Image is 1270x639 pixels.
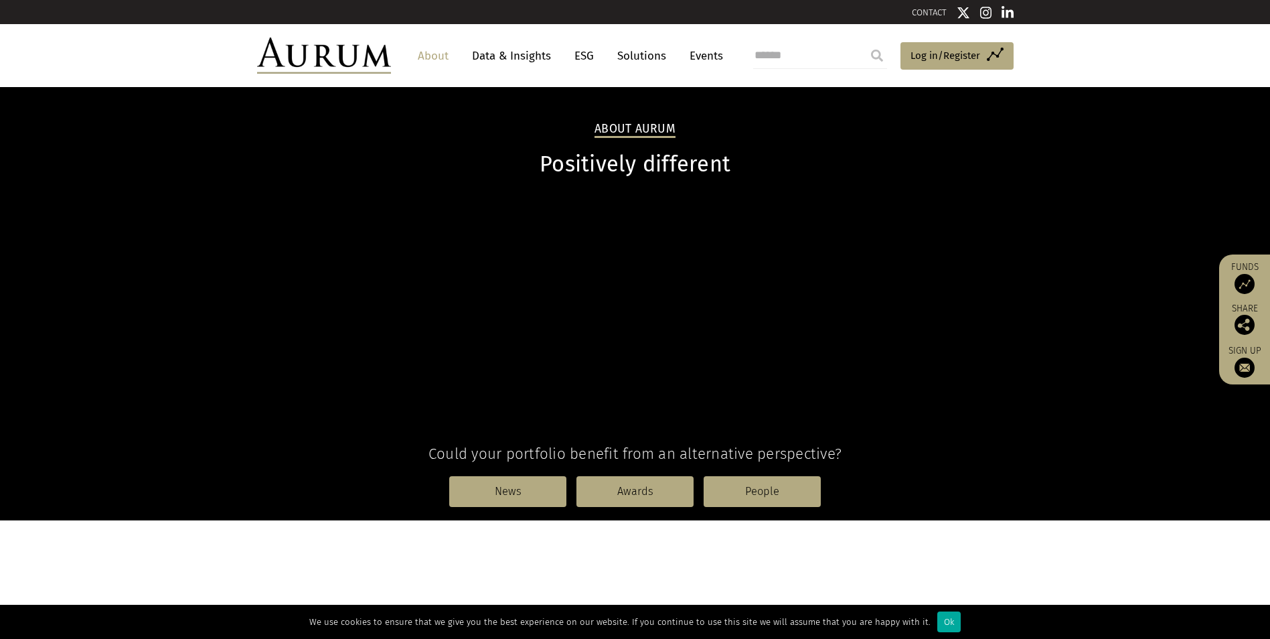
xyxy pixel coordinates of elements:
a: Funds [1226,261,1263,294]
h1: Positively different [257,151,1014,177]
a: News [449,476,566,507]
a: People [704,476,821,507]
img: Instagram icon [980,6,992,19]
a: CONTACT [912,7,947,17]
a: Sign up [1226,345,1263,378]
a: About [411,44,455,68]
h2: About Aurum [594,122,676,138]
img: Access Funds [1235,274,1255,294]
a: Awards [576,476,694,507]
a: Solutions [611,44,673,68]
img: Aurum [257,38,391,74]
input: Submit [864,42,890,69]
span: Log in/Register [910,48,980,64]
h4: Could your portfolio benefit from an alternative perspective? [257,445,1014,463]
img: Twitter icon [957,6,970,19]
a: ESG [568,44,601,68]
div: Share [1226,304,1263,335]
div: Ok [937,612,961,632]
img: Share this post [1235,315,1255,335]
img: Sign up to our newsletter [1235,358,1255,378]
a: Log in/Register [900,42,1014,70]
img: Linkedin icon [1002,6,1014,19]
a: Data & Insights [465,44,558,68]
a: Events [683,44,723,68]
